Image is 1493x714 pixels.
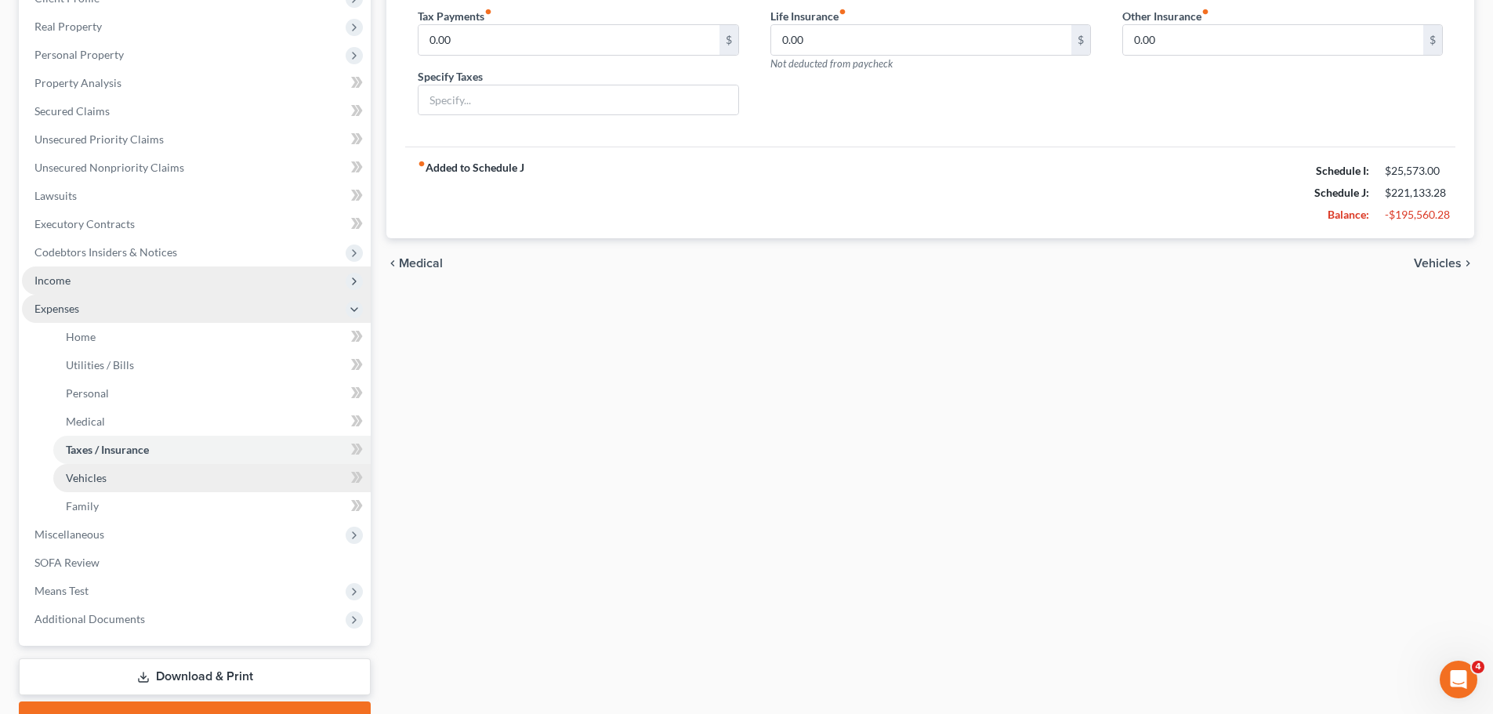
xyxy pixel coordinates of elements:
[34,20,102,33] span: Real Property
[484,8,492,16] i: fiber_manual_record
[34,104,110,118] span: Secured Claims
[1123,25,1423,55] input: --
[22,210,371,238] a: Executory Contracts
[22,125,371,154] a: Unsecured Priority Claims
[22,549,371,577] a: SOFA Review
[34,584,89,597] span: Means Test
[22,69,371,97] a: Property Analysis
[419,25,719,55] input: --
[418,160,426,168] i: fiber_manual_record
[34,556,100,569] span: SOFA Review
[1201,8,1209,16] i: fiber_manual_record
[418,68,483,85] label: Specify Taxes
[1071,25,1090,55] div: $
[1385,185,1443,201] div: $221,133.28
[1316,164,1369,177] strong: Schedule I:
[66,443,149,456] span: Taxes / Insurance
[53,464,371,492] a: Vehicles
[34,302,79,315] span: Expenses
[386,257,443,270] button: chevron_left Medical
[34,132,164,146] span: Unsecured Priority Claims
[1328,208,1369,221] strong: Balance:
[418,160,524,226] strong: Added to Schedule J
[419,85,737,115] input: Specify...
[34,612,145,625] span: Additional Documents
[53,351,371,379] a: Utilities / Bills
[66,471,107,484] span: Vehicles
[770,57,893,70] span: Not deducted from paycheck
[66,330,96,343] span: Home
[771,25,1071,55] input: --
[1314,186,1369,199] strong: Schedule J:
[22,97,371,125] a: Secured Claims
[1122,8,1209,24] label: Other Insurance
[418,8,492,24] label: Tax Payments
[1414,257,1462,270] span: Vehicles
[53,408,371,436] a: Medical
[66,386,109,400] span: Personal
[34,48,124,61] span: Personal Property
[53,323,371,351] a: Home
[34,189,77,202] span: Lawsuits
[66,499,99,513] span: Family
[1462,257,1474,270] i: chevron_right
[1472,661,1484,673] span: 4
[1414,257,1474,270] button: Vehicles chevron_right
[22,182,371,210] a: Lawsuits
[34,217,135,230] span: Executory Contracts
[1440,661,1477,698] iframe: Intercom live chat
[34,527,104,541] span: Miscellaneous
[1423,25,1442,55] div: $
[839,8,846,16] i: fiber_manual_record
[53,436,371,464] a: Taxes / Insurance
[53,492,371,520] a: Family
[66,358,134,371] span: Utilities / Bills
[770,8,846,24] label: Life Insurance
[19,658,371,695] a: Download & Print
[34,274,71,287] span: Income
[34,76,121,89] span: Property Analysis
[22,154,371,182] a: Unsecured Nonpriority Claims
[1385,207,1443,223] div: -$195,560.28
[399,257,443,270] span: Medical
[53,379,371,408] a: Personal
[34,245,177,259] span: Codebtors Insiders & Notices
[719,25,738,55] div: $
[386,257,399,270] i: chevron_left
[1385,163,1443,179] div: $25,573.00
[34,161,184,174] span: Unsecured Nonpriority Claims
[66,415,105,428] span: Medical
